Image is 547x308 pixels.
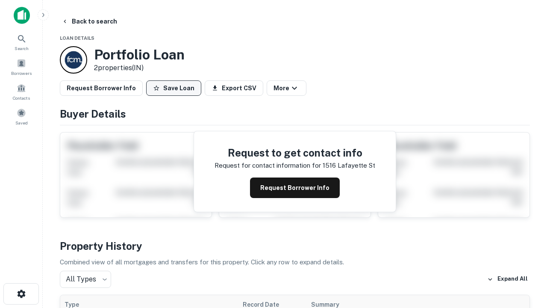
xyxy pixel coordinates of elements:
img: capitalize-icon.png [14,7,30,24]
iframe: Chat Widget [504,240,547,281]
span: Contacts [13,95,30,101]
h4: Property History [60,238,530,254]
button: Request Borrower Info [60,80,143,96]
button: More [267,80,306,96]
button: Save Loan [146,80,201,96]
p: 2 properties (IN) [94,63,185,73]
h4: Buyer Details [60,106,530,121]
span: Search [15,45,29,52]
a: Borrowers [3,55,40,78]
a: Saved [3,105,40,128]
div: All Types [60,271,111,288]
h4: Request to get contact info [215,145,375,160]
button: Request Borrower Info [250,178,340,198]
span: Loan Details [60,36,94,41]
span: Borrowers [11,70,32,77]
p: Combined view of all mortgages and transfers for this property. Click any row to expand details. [60,257,530,267]
button: Expand All [485,273,530,286]
span: Saved [15,119,28,126]
button: Export CSV [205,80,263,96]
h3: Portfolio Loan [94,47,185,63]
button: Back to search [58,14,121,29]
a: Search [3,30,40,53]
p: 1516 lafayette st [323,160,375,171]
a: Contacts [3,80,40,103]
p: Request for contact information for [215,160,321,171]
